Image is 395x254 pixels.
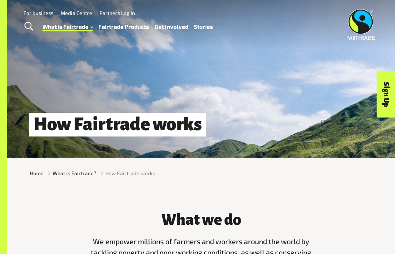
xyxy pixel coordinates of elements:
span: How Fairtrade works [105,169,155,177]
a: Partners Log In [99,10,135,16]
a: For business [23,10,53,16]
h1: How Fairtrade works [29,113,206,136]
a: Home [30,169,44,177]
a: What is Fairtrade [42,22,93,32]
a: Stories [194,22,213,32]
a: Media Centre [61,10,92,16]
img: Fairtrade Australia New Zealand logo [346,9,375,40]
a: Toggle Search [20,18,38,36]
a: Fairtrade Products [98,22,149,32]
a: What is Fairtrade? [53,169,96,177]
h3: What we do [89,212,314,228]
a: Get Involved [155,22,188,32]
